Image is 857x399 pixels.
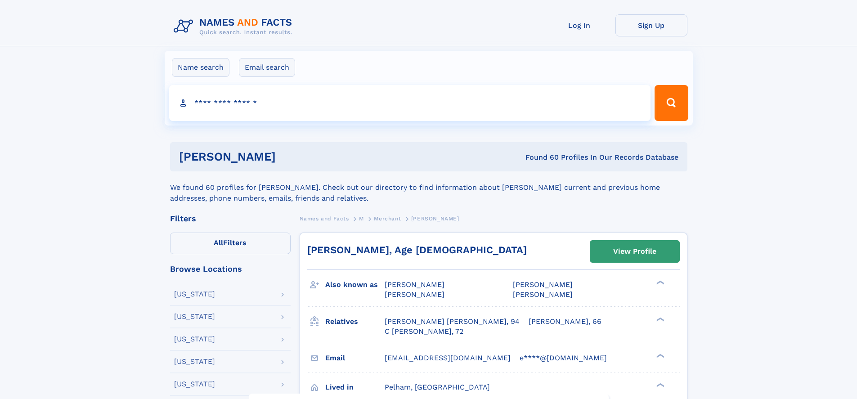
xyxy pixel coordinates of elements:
[615,14,687,36] a: Sign Up
[325,277,385,292] h3: Also known as
[513,280,573,289] span: [PERSON_NAME]
[374,215,401,222] span: Merchant
[374,213,401,224] a: Merchant
[590,241,679,262] a: View Profile
[385,327,463,336] a: C [PERSON_NAME], 72
[385,383,490,391] span: Pelham, [GEOGRAPHIC_DATA]
[174,313,215,320] div: [US_STATE]
[385,290,444,299] span: [PERSON_NAME]
[529,317,601,327] a: [PERSON_NAME], 66
[239,58,295,77] label: Email search
[170,233,291,254] label: Filters
[174,381,215,388] div: [US_STATE]
[172,58,229,77] label: Name search
[613,241,656,262] div: View Profile
[170,14,300,39] img: Logo Names and Facts
[654,353,665,359] div: ❯
[300,213,349,224] a: Names and Facts
[543,14,615,36] a: Log In
[411,215,459,222] span: [PERSON_NAME]
[325,350,385,366] h3: Email
[654,316,665,322] div: ❯
[325,314,385,329] h3: Relatives
[385,354,511,362] span: [EMAIL_ADDRESS][DOMAIN_NAME]
[400,152,678,162] div: Found 60 Profiles In Our Records Database
[179,151,401,162] h1: [PERSON_NAME]
[174,358,215,365] div: [US_STATE]
[385,317,520,327] a: [PERSON_NAME] [PERSON_NAME], 94
[654,382,665,388] div: ❯
[359,213,364,224] a: M
[170,215,291,223] div: Filters
[170,265,291,273] div: Browse Locations
[307,244,527,256] a: [PERSON_NAME], Age [DEMOGRAPHIC_DATA]
[325,380,385,395] h3: Lived in
[169,85,651,121] input: search input
[654,280,665,286] div: ❯
[174,291,215,298] div: [US_STATE]
[359,215,364,222] span: M
[214,238,223,247] span: All
[170,171,687,204] div: We found 60 profiles for [PERSON_NAME]. Check out our directory to find information about [PERSON...
[174,336,215,343] div: [US_STATE]
[385,280,444,289] span: [PERSON_NAME]
[655,85,688,121] button: Search Button
[513,290,573,299] span: [PERSON_NAME]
